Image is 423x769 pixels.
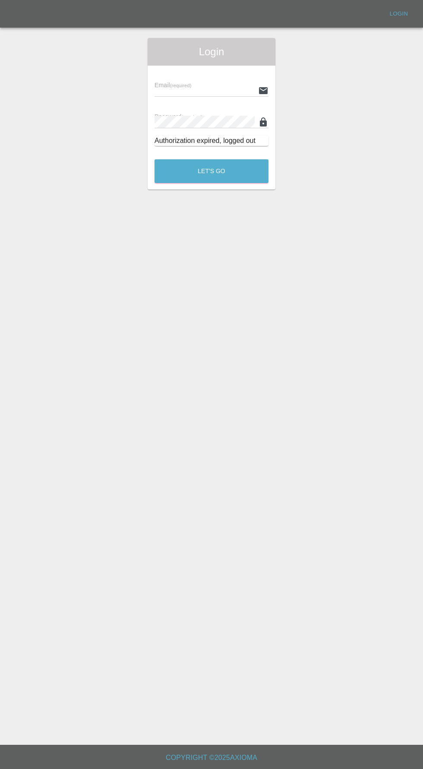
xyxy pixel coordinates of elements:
small: (required) [182,114,203,120]
button: Let's Go [155,159,268,183]
span: Password [155,113,203,120]
h6: Copyright © 2025 Axioma [7,752,416,764]
small: (required) [170,83,192,88]
span: Login [155,45,268,59]
a: Login [385,7,413,21]
div: Authorization expired, logged out [155,136,268,146]
span: Email [155,82,191,89]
